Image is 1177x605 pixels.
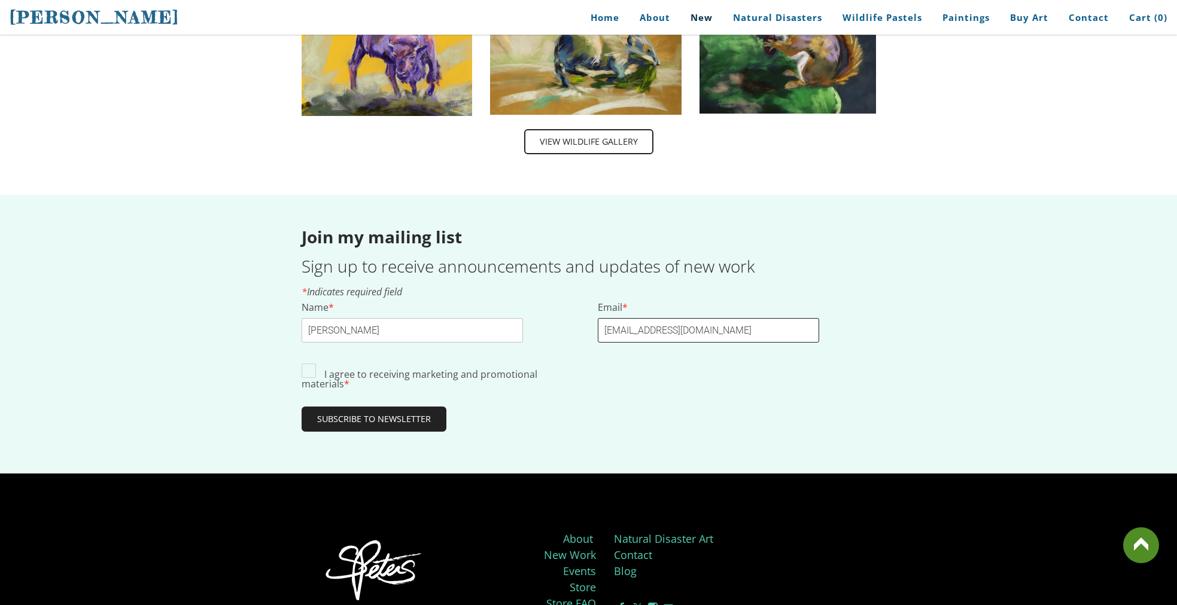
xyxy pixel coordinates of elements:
a: Buy Art [1001,4,1057,31]
span: Subscribe to Newsletter [303,408,445,430]
a: Paintings [933,4,999,31]
a: About [563,531,593,546]
strong: Join my mailing list [302,225,462,248]
label: Indicates required field [302,287,402,297]
label: Name [302,302,334,312]
a: Blog [614,564,637,578]
a: Home [573,4,628,31]
label: I agree to receiving marketing and promotional materials [302,368,537,390]
a: Store [570,580,596,594]
a: Cart (0) [1120,4,1167,31]
a: Contact [614,548,652,562]
a: Contact [1060,4,1118,31]
span: 0 [1158,11,1164,23]
a: New Work [544,548,596,562]
a: New [682,4,722,31]
a: Wildlife Pastels [834,4,931,31]
a: About [631,4,679,31]
span: View wildlife Gallery [525,130,652,153]
a: Natural Disaster Art [614,531,713,546]
label: Email [598,302,628,312]
a: View wildlife Gallery [524,129,653,154]
h2: Sign up to receive announcements and updates of new work [302,258,876,274]
a: Natural Disasters [724,4,831,31]
span: [PERSON_NAME] [10,7,180,27]
a: [PERSON_NAME] [10,6,180,29]
a: Events [563,564,596,578]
